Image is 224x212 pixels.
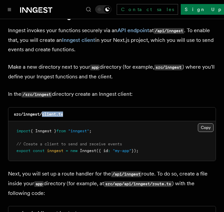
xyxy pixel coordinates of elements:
[154,28,184,34] code: /api/inngest
[8,169,216,198] p: Next, you will set up a route handler for the route. To do so, create a file inside your director...
[66,148,68,153] span: =
[108,148,110,153] span: :
[104,181,172,187] code: src/app/api/inngest/route.ts
[154,65,182,70] code: src/inngest
[111,171,142,177] code: /api/inngest
[96,148,108,153] span: ({ id
[113,148,131,153] span: "my-app"
[85,5,93,13] button: Find something...
[117,27,149,33] a: API endpoint
[31,129,56,133] span: { Inngest }
[8,62,216,81] p: Make a new directory next to your directory (for example, ) where you'll define your Inngest func...
[95,5,111,13] button: Toggle dark mode
[117,4,178,15] a: Contact sales
[70,148,77,153] span: new
[8,26,216,54] p: Inngest invokes your functions securely via an at . To enable that, you will create an in your Ne...
[198,123,214,132] button: Copy
[89,129,92,133] span: ;
[68,129,89,133] span: "inngest"
[90,65,100,70] code: app
[16,148,31,153] span: export
[16,129,31,133] span: import
[5,5,13,13] button: Toggle navigation
[21,92,52,97] code: /src/inngest
[14,112,63,117] code: src/inngest/client.ts
[8,89,216,99] p: In the directory create an Inngest client:
[47,148,63,153] span: inngest
[34,181,44,187] code: app
[80,148,96,153] span: Inngest
[62,37,95,43] a: Inngest client
[33,148,45,153] span: const
[131,148,138,153] span: });
[16,142,122,146] span: // Create a client to send and receive events
[56,129,66,133] span: from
